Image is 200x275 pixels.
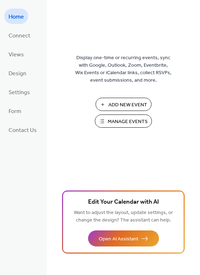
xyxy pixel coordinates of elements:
span: Settings [9,87,30,98]
span: Contact Us [9,125,37,136]
span: Open AI Assistant [99,235,138,243]
a: Design [4,65,31,81]
span: Design [9,68,26,79]
span: Home [9,11,24,22]
button: Open AI Assistant [88,230,159,246]
span: Want to adjust the layout, update settings, or change the design? The assistant can help. [74,208,173,225]
span: Views [9,49,24,60]
a: Home [4,9,28,24]
span: Add New Event [108,101,147,109]
button: Add New Event [96,98,152,111]
a: Views [4,46,28,62]
button: Manage Events [95,114,152,128]
span: Display one-time or recurring events, sync with Google, Outlook, Zoom, Eventbrite, Wix Events or ... [75,54,171,84]
span: Form [9,106,21,117]
a: Contact Us [4,122,41,137]
span: Edit Your Calendar with AI [88,197,159,207]
a: Settings [4,84,34,100]
span: Manage Events [108,118,148,126]
a: Form [4,103,26,118]
a: Connect [4,27,35,43]
span: Connect [9,30,30,41]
